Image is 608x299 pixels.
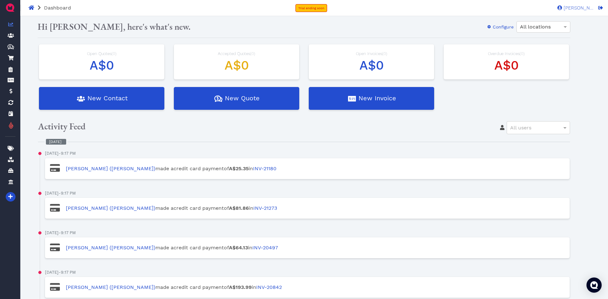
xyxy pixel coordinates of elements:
[45,151,59,156] span: [DATE]
[507,121,570,134] div: All users
[492,24,514,29] span: Configure
[309,87,434,110] button: New Invoice
[315,51,428,57] div: Open Invoices ( )
[483,22,514,32] button: Configure
[39,87,164,110] button: New Contact
[253,165,276,171] a: INV-21180
[45,230,76,236] div: -
[66,205,155,211] a: [PERSON_NAME] ([PERSON_NAME])
[5,3,15,13] img: QuoteM_icon_flat.png
[38,21,191,32] span: Hi [PERSON_NAME], here's what's new.
[586,277,602,293] div: Open Intercom Messenger
[45,150,76,157] div: -
[66,245,278,251] span: made a of in
[61,230,76,235] span: 9:17 PM
[113,51,115,56] span: 0
[225,58,249,73] span: A$0
[359,58,384,73] span: A$0
[66,284,282,290] span: made a of in
[45,190,76,196] div: -
[180,51,293,57] div: Accepted Quotes ( )
[256,284,282,290] a: INV-20842
[66,205,277,211] span: made a of in
[174,284,224,290] span: credit card payment
[61,270,76,275] span: 9:17 PM
[8,121,14,129] img: lightspeed_flame_logo.png
[174,87,299,110] button: New Quote
[494,58,519,73] span: A$0
[450,51,563,57] div: Overdue Invoices ( )
[253,205,277,211] a: INV-21273
[46,140,66,144] span: [DATE]
[45,270,59,275] span: [DATE]
[66,165,276,171] span: made a of in
[66,165,155,171] a: [PERSON_NAME] ([PERSON_NAME])
[44,5,71,11] span: Dashboard
[562,6,594,10] span: [PERSON_NAME]
[217,96,219,101] tspan: $
[174,245,224,251] span: credit card payment
[554,5,594,10] a: [PERSON_NAME]
[45,230,59,235] span: [DATE]
[295,4,327,12] a: Trial ending soon
[45,269,76,276] div: -
[45,51,158,57] div: Open Quotes ( )
[38,121,85,132] span: Activity Feed
[521,51,523,56] span: 0
[45,191,59,196] span: [DATE]
[61,151,76,156] span: 9:17 PM
[174,205,224,211] span: credit card payment
[66,284,155,290] a: [PERSON_NAME] ([PERSON_NAME])
[298,6,324,10] span: Trial ending soon
[229,245,248,251] span: A$64.13
[229,284,252,290] span: A$193.99
[252,245,278,251] a: INV-20497
[90,58,114,73] span: A$0
[61,191,76,196] span: 9:17 PM
[383,51,386,56] span: 0
[251,51,254,56] span: 0
[9,45,11,48] tspan: $
[520,24,551,30] span: All locations
[229,165,249,171] span: A$25.35
[174,165,224,171] span: credit card payment
[229,205,249,211] span: A$81.86
[66,245,155,251] a: [PERSON_NAME] ([PERSON_NAME])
